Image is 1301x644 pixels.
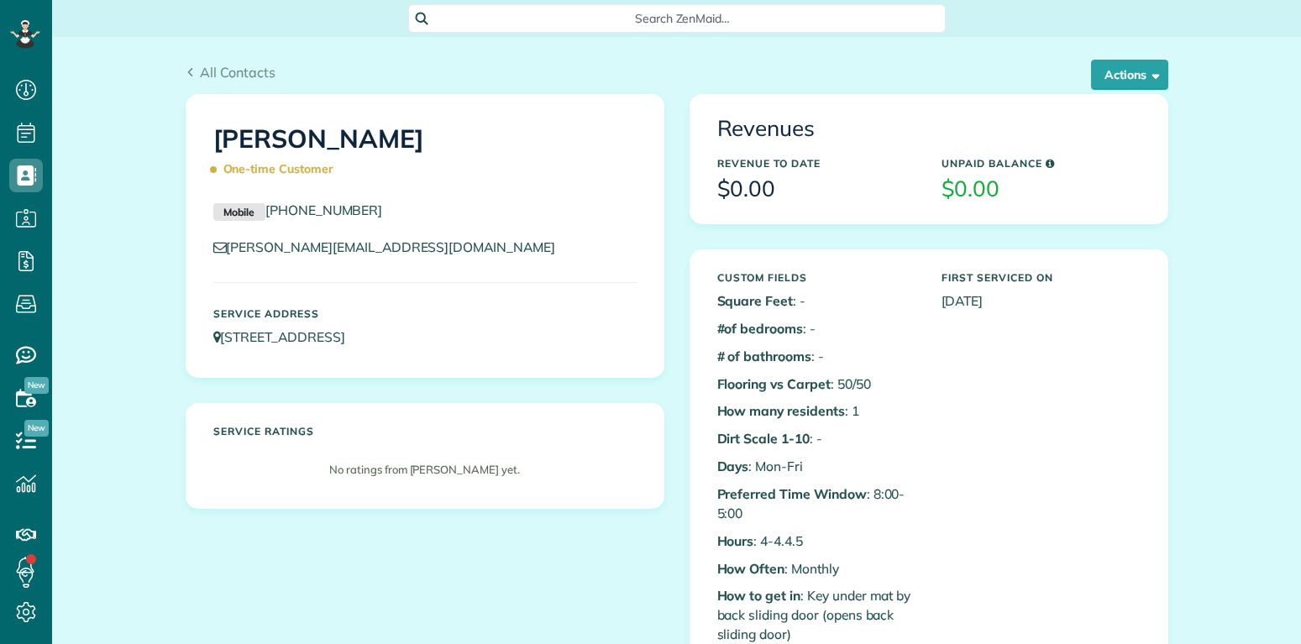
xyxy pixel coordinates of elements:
b: #of bedrooms [717,320,804,337]
button: Actions [1091,60,1168,90]
h3: Revenues [717,117,1141,141]
h5: Service ratings [213,426,637,437]
small: Mobile [213,203,265,222]
p: : - [717,429,916,448]
a: [STREET_ADDRESS] [213,328,361,345]
p: : 1 [717,401,916,421]
b: Square Feet [717,292,794,309]
b: Hours [717,532,754,549]
b: Preferred Time Window [717,485,867,502]
p: : Mon-Fri [717,457,916,476]
h5: First Serviced On [942,272,1141,283]
p: : Monthly [717,559,916,579]
h5: Unpaid Balance [942,158,1141,169]
a: [PERSON_NAME][EMAIL_ADDRESS][DOMAIN_NAME] [213,238,571,255]
a: Mobile[PHONE_NUMBER] [213,202,383,218]
span: One-time Customer [213,154,341,184]
b: Days [717,458,749,474]
h5: Custom Fields [717,272,916,283]
p: : Key under mat by back sliding door (opens back sliding door) [717,586,916,644]
span: New [24,377,49,394]
p: [DATE] [942,291,1141,311]
h3: $0.00 [942,177,1141,202]
h5: Service Address [213,308,637,319]
span: New [24,420,49,437]
b: How to get in [717,587,801,604]
b: Dirt Scale 1-10 [717,430,810,447]
span: All Contacts [200,64,275,81]
h5: Revenue to Date [717,158,916,169]
p: : 8:00-5:00 [717,484,916,523]
p: : - [717,291,916,311]
b: How many residents [717,402,845,419]
b: How Often [717,560,785,577]
a: All Contacts [186,62,276,82]
p: : - [717,347,916,366]
p: No ratings from [PERSON_NAME] yet. [222,462,628,478]
b: Flooring vs Carpet [717,375,831,392]
h3: $0.00 [717,177,916,202]
p: : - [717,319,916,338]
b: # of bathrooms [717,348,811,364]
p: : 4-4.4.5 [717,531,916,551]
h1: [PERSON_NAME] [213,125,637,184]
p: : 50/50 [717,374,916,394]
